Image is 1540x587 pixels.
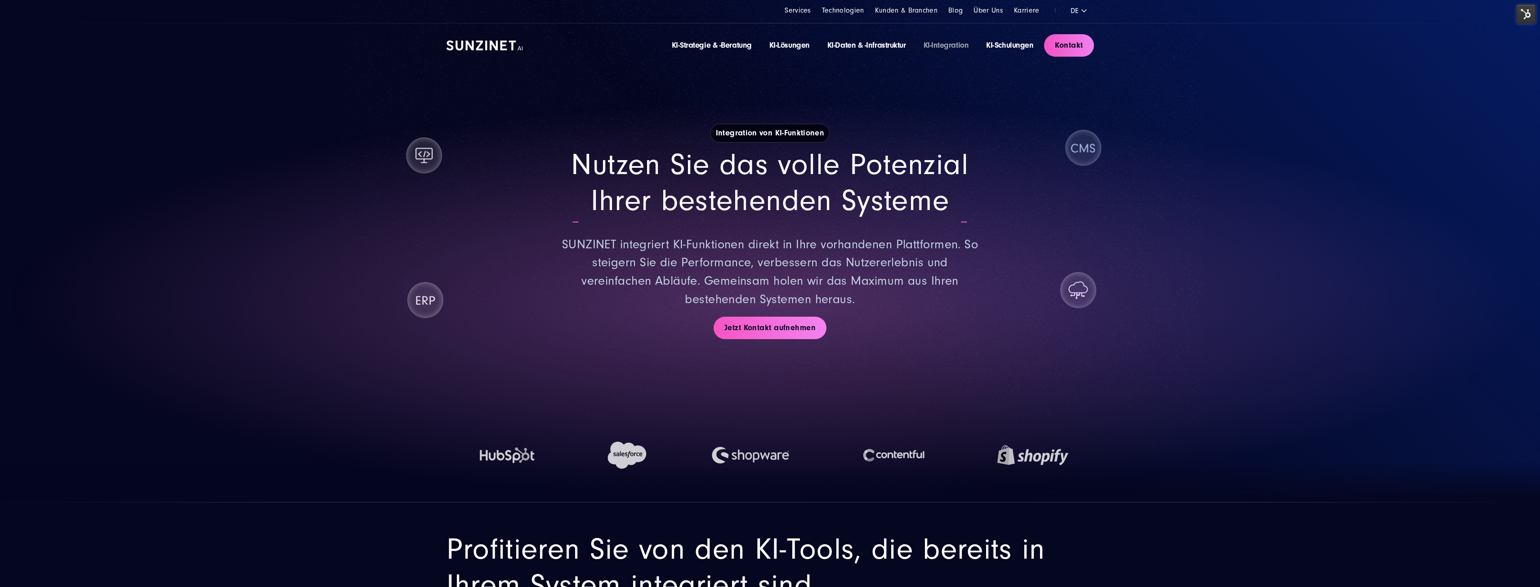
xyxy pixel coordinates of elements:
[472,426,543,484] img: HubSpot Logo - KI-Integration mit SUNZINET
[822,6,864,14] a: Technologien
[557,147,984,219] h2: Nutzen Sie das volle Potenzial Ihrer bestehenden Systeme
[714,317,826,339] a: Jetzt Kontakt aufnehmen
[948,6,963,14] a: Blog
[973,6,1003,14] a: Über Uns
[785,6,811,14] a: Services
[997,426,1068,484] img: shopify Logo - KI-Integration mit SUNZINET
[672,40,752,50] a: KI-Strategie & -Beratung
[711,426,790,484] img: shopware Logo - KI-Integration mit SUNZINET
[710,124,830,143] strong: Integration von KI-Funktionen
[672,40,1034,51] div: Navigation Menu
[607,426,647,484] img: salesforce Logo - KI-Integration mit SUNZINET
[875,6,937,14] a: Kunden & Branchen
[1517,4,1536,23] img: HubSpot Tools-Menüschalter
[785,5,1039,16] div: Navigation Menu
[769,40,810,50] a: KI-Lösungen
[1014,6,1040,14] a: Karriere
[854,426,932,484] img: Contentful Logo - KI-Integration mit SUNZINET
[446,40,523,50] img: SUNZINET AI Logo
[986,40,1033,50] a: KI-Schulungen
[1044,34,1094,57] a: Kontakt
[827,40,906,50] a: KI-Daten & -Infrastruktur
[924,40,969,50] a: KI-Integration
[557,236,984,309] p: SUNZINET integriert KI-Funktionen direkt in Ihre vorhandenen Plattformen. So steigern Sie die Per...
